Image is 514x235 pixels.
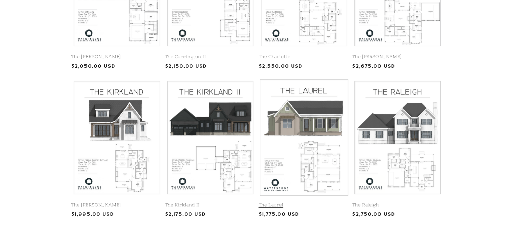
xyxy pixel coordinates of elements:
a: The Laurel [259,202,349,208]
a: The Charlotte [259,54,349,60]
a: The Carrington II [165,54,256,60]
a: The Kirkland II [165,202,256,208]
a: The [PERSON_NAME] [71,54,162,60]
a: The [PERSON_NAME] [352,54,443,60]
a: The [PERSON_NAME] [71,202,162,208]
a: The Raleigh [352,202,443,208]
